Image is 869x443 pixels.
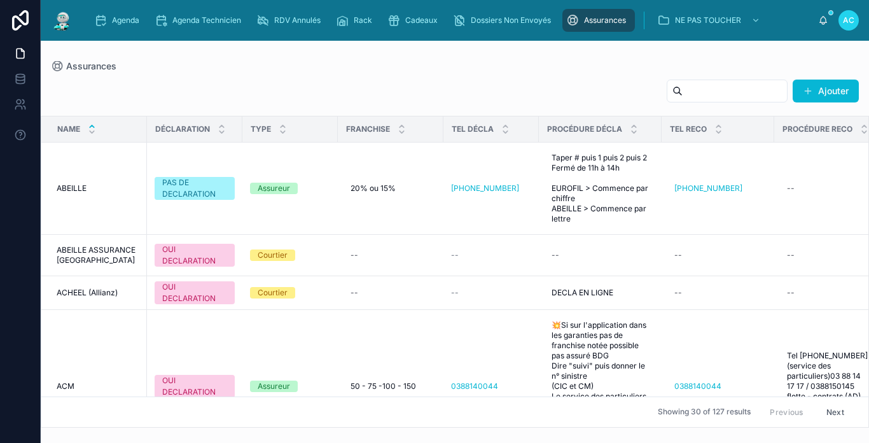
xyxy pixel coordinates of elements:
[546,245,654,265] a: --
[90,9,148,32] a: Agenda
[546,283,654,303] a: DECLA EN LIGNE
[345,245,436,265] a: --
[274,15,321,25] span: RDV Annulés
[172,15,241,25] span: Agenda Technicien
[674,250,682,260] div: --
[57,183,139,193] a: ABEILLE
[351,381,416,391] span: 50 - 75 -100 - 150
[51,10,74,31] img: App logo
[452,124,494,134] span: TEL DÉCLA
[250,381,330,392] a: Assureur
[782,124,852,134] span: PROCÉDURE RECO
[253,9,330,32] a: RDV Annulés
[552,288,613,298] span: DECLA EN LIGNE
[258,250,288,261] div: Courtier
[451,381,498,391] a: 0388140044
[57,288,118,298] span: ACHEEL (Allianz)
[351,250,358,260] div: --
[151,9,250,32] a: Agenda Technicien
[51,60,116,73] a: Assurances
[258,287,288,299] div: Courtier
[258,381,290,392] div: Assureur
[843,15,854,25] span: AC
[793,80,859,102] button: Ajouter
[155,244,235,267] a: OUI DECLARATION
[345,376,436,397] a: 50 - 75 -100 - 150
[787,288,795,298] div: --
[84,6,818,34] div: scrollable content
[451,288,459,298] span: --
[384,9,447,32] a: Cadeaux
[162,375,227,398] div: OUI DECLARATION
[449,9,560,32] a: Dossiers Non Envoyés
[451,250,531,260] a: --
[332,9,381,32] a: Rack
[162,177,227,200] div: PAS DE DECLARATION
[57,288,139,298] a: ACHEEL (Allianz)
[354,15,372,25] span: Rack
[162,244,227,267] div: OUI DECLARATION
[653,9,767,32] a: NE PAS TOUCHER
[250,183,330,194] a: Assureur
[674,183,742,193] a: [PHONE_NUMBER]
[155,375,235,398] a: OUI DECLARATION
[658,407,751,418] span: Showing 30 of 127 results
[351,183,396,193] span: 20% ou 15%
[584,15,626,25] span: Assurances
[471,15,551,25] span: Dossiers Non Envoyés
[675,15,741,25] span: NE PAS TOUCHER
[57,183,87,193] span: ABEILLE
[787,183,795,193] div: --
[351,288,358,298] div: --
[405,15,438,25] span: Cadeaux
[66,60,116,73] span: Assurances
[251,124,271,134] span: TYPE
[451,288,531,298] a: --
[552,250,559,260] div: --
[57,245,139,265] a: ABEILLE ASSURANCE [GEOGRAPHIC_DATA]
[787,250,795,260] div: --
[258,183,290,194] div: Assureur
[345,178,436,199] a: 20% ou 15%
[562,9,635,32] a: Assurances
[674,381,721,391] a: 0388140044
[250,287,330,299] a: Courtier
[547,124,622,134] span: PROCÉDURE DÉCLA
[451,250,459,260] span: --
[674,288,682,298] div: --
[346,124,390,134] span: FRANCHISE
[345,283,436,303] a: --
[155,124,210,134] span: DÉCLARATION
[112,15,139,25] span: Agenda
[451,183,531,193] a: [PHONE_NUMBER]
[155,281,235,304] a: OUI DECLARATION
[57,124,80,134] span: Name
[669,376,767,397] a: 0388140044
[817,402,853,422] button: Next
[57,381,139,391] a: ACM
[546,148,654,229] a: Taper # puis 1 puis 2 puis 2 Fermé de 11h à 14h EUROFIL > Commence par chiffre ABEILLE > Commence...
[670,124,707,134] span: TEL RECO
[57,381,74,391] span: ACM
[162,281,227,304] div: OUI DECLARATION
[669,178,767,199] a: [PHONE_NUMBER]
[669,283,767,303] a: --
[155,177,235,200] a: PAS DE DECLARATION
[250,250,330,261] a: Courtier
[451,183,519,193] a: [PHONE_NUMBER]
[669,245,767,265] a: --
[552,153,649,224] span: Taper # puis 1 puis 2 puis 2 Fermé de 11h à 14h EUROFIL > Commence par chiffre ABEILLE > Commence...
[451,381,531,391] a: 0388140044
